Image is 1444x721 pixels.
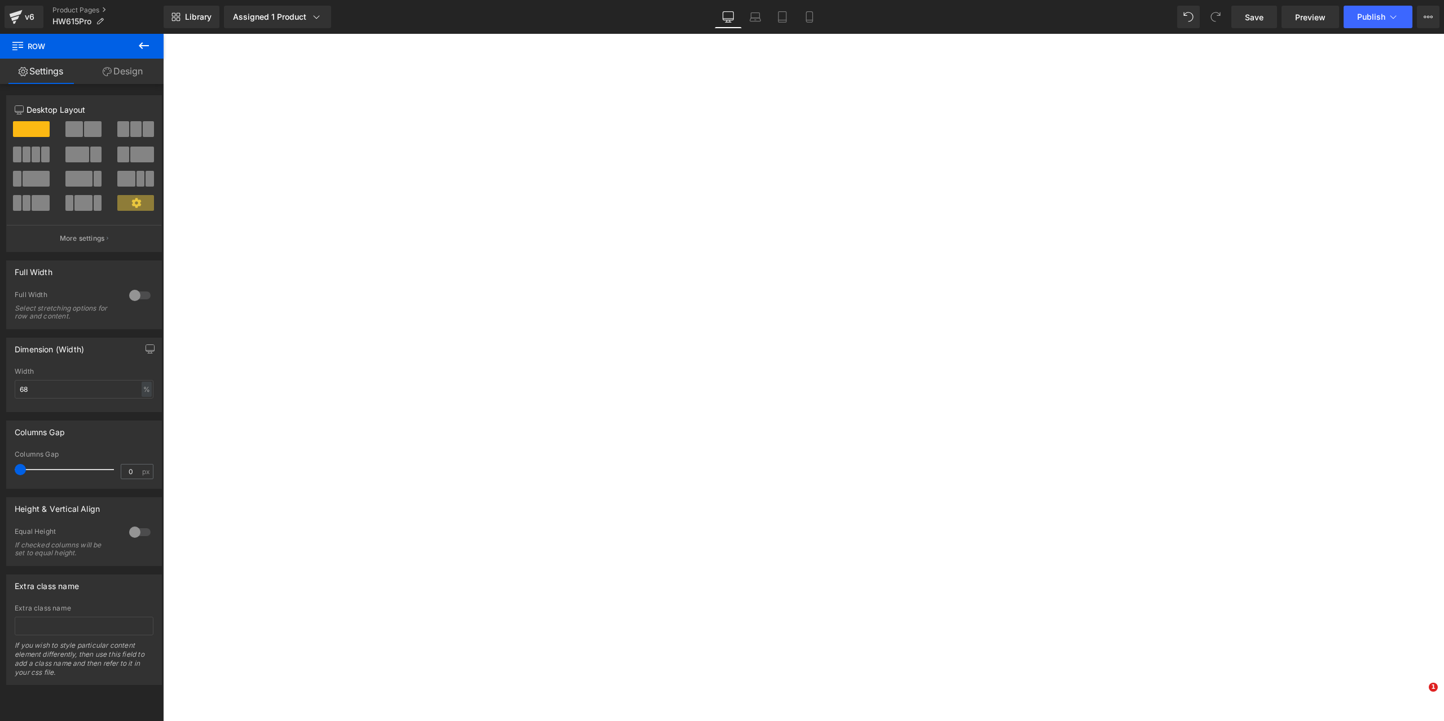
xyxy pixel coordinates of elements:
[52,6,164,15] a: Product Pages
[82,59,164,84] a: Design
[233,11,322,23] div: Assigned 1 Product
[15,604,153,612] div: Extra class name
[142,382,152,397] div: %
[164,6,219,28] a: New Library
[15,304,116,320] div: Select stretching options for row and content.
[1245,11,1263,23] span: Save
[1429,683,1438,692] span: 1
[11,34,124,59] span: Row
[7,225,161,251] button: More settings
[15,641,153,684] div: If you wish to style particular content element differently, then use this field to add a class n...
[15,541,116,557] div: If checked columns will be set to equal height.
[1344,6,1412,28] button: Publish
[796,6,823,28] a: Mobile
[715,6,742,28] a: Desktop
[1406,683,1433,710] iframe: Intercom live chat
[15,368,153,375] div: Width
[15,498,100,514] div: Height & Vertical Align
[15,338,84,354] div: Dimension (Width)
[185,12,212,22] span: Library
[15,450,153,458] div: Columns Gap
[5,6,43,28] a: v6
[15,261,52,277] div: Full Width
[60,233,105,244] p: More settings
[742,6,769,28] a: Laptop
[15,575,79,591] div: Extra class name
[1417,6,1439,28] button: More
[52,17,91,26] span: HW615Pro
[1282,6,1339,28] a: Preview
[1177,6,1200,28] button: Undo
[1357,12,1385,21] span: Publish
[142,468,152,475] span: px
[23,10,37,24] div: v6
[15,290,118,302] div: Full Width
[769,6,796,28] a: Tablet
[15,380,153,399] input: auto
[15,104,153,116] p: Desktop Layout
[1204,6,1227,28] button: Redo
[1295,11,1326,23] span: Preview
[15,421,65,437] div: Columns Gap
[15,527,118,539] div: Equal Height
